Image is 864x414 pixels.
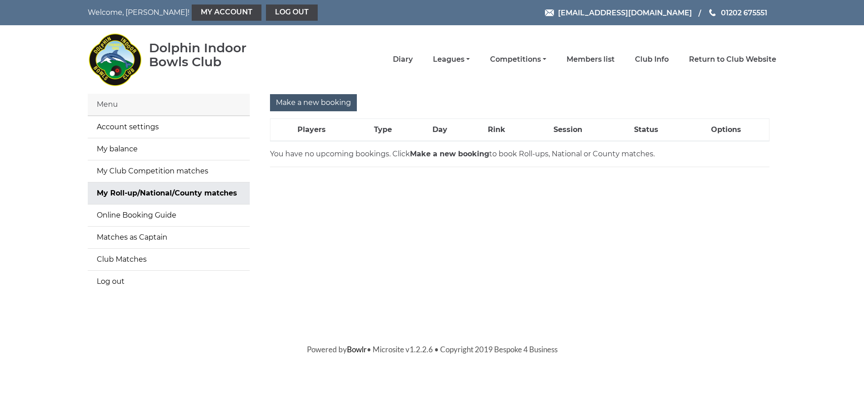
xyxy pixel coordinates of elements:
[347,345,367,354] a: Bowlr
[270,94,357,111] input: Make a new booking
[545,7,692,18] a: Email [EMAIL_ADDRESS][DOMAIN_NAME]
[88,28,142,91] img: Dolphin Indoor Bowls Club
[526,119,609,141] th: Session
[88,205,250,226] a: Online Booking Guide
[545,9,554,16] img: Email
[558,8,692,17] span: [EMAIL_ADDRESS][DOMAIN_NAME]
[708,7,767,18] a: Phone us 01202 675551
[567,55,615,64] a: Members list
[88,138,250,160] a: My balance
[88,249,250,270] a: Club Matches
[683,119,769,141] th: Options
[270,119,353,141] th: Players
[192,5,261,21] a: My Account
[270,149,769,159] p: You have no upcoming bookings. Click to book Roll-ups, National or County matches.
[413,119,467,141] th: Day
[88,160,250,182] a: My Club Competition matches
[149,41,275,69] div: Dolphin Indoor Bowls Club
[393,55,413,64] a: Diary
[88,227,250,248] a: Matches as Captain
[433,55,470,64] a: Leagues
[709,9,715,16] img: Phone us
[88,182,250,204] a: My Roll-up/National/County matches
[467,119,526,141] th: Rink
[410,150,489,158] strong: Make a new booking
[689,55,776,64] a: Return to Club Website
[635,55,669,64] a: Club Info
[353,119,413,141] th: Type
[88,271,250,292] a: Log out
[490,55,546,64] a: Competitions
[609,119,683,141] th: Status
[307,345,558,354] span: Powered by • Microsite v1.2.2.6 • Copyright 2019 Bespoke 4 Business
[88,94,250,116] div: Menu
[721,8,767,17] span: 01202 675551
[266,5,318,21] a: Log out
[88,116,250,138] a: Account settings
[88,5,367,21] nav: Welcome, [PERSON_NAME]!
